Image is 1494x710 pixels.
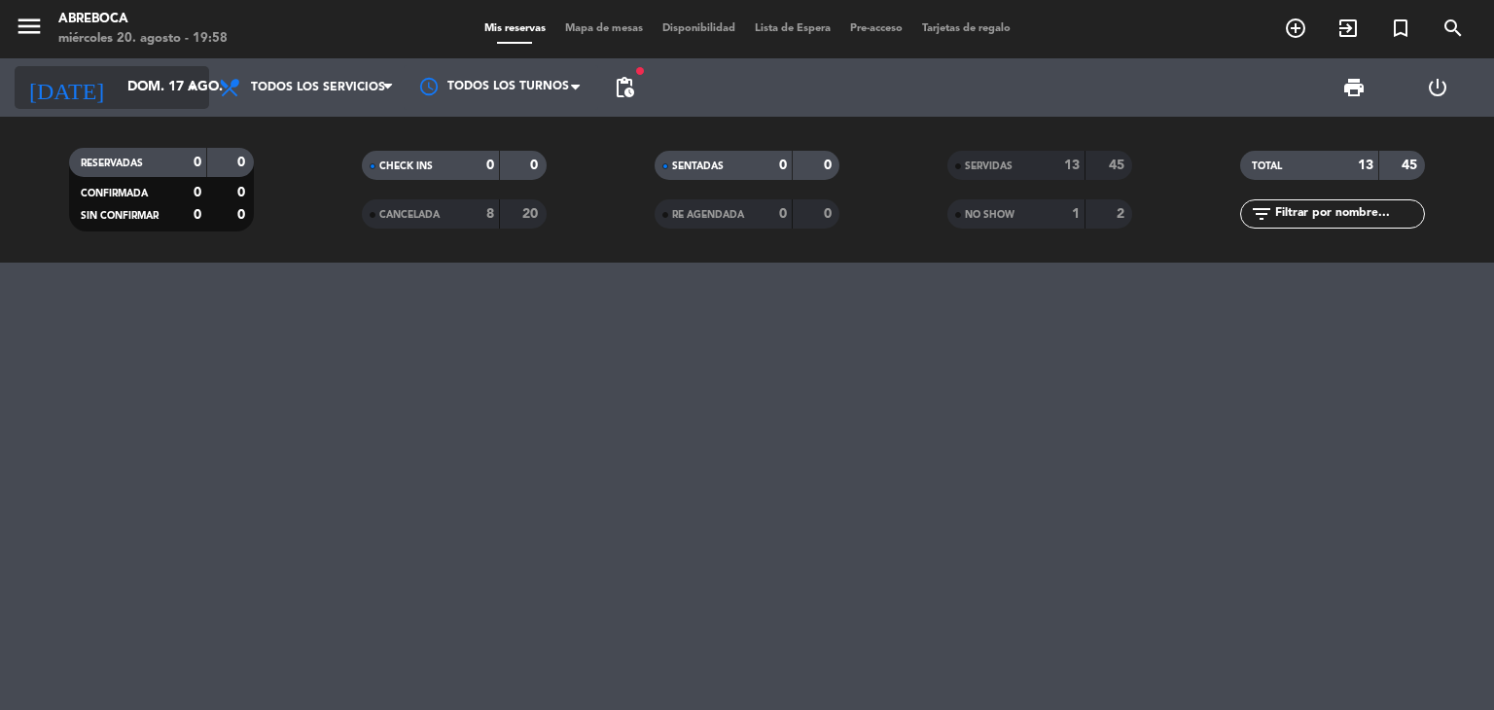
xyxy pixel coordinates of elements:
span: CANCELADA [379,210,440,220]
span: fiber_manual_record [634,65,646,77]
span: TOTAL [1252,161,1282,171]
span: Disponibilidad [653,23,745,34]
strong: 0 [779,159,787,172]
i: search [1441,17,1465,40]
i: menu [15,12,44,41]
span: print [1342,76,1366,99]
strong: 0 [824,159,836,172]
button: menu [15,12,44,48]
span: RE AGENDADA [672,210,744,220]
strong: 0 [486,159,494,172]
span: NO SHOW [965,210,1014,220]
span: Tarjetas de regalo [912,23,1020,34]
strong: 0 [530,159,542,172]
strong: 2 [1117,207,1128,221]
strong: 13 [1064,159,1080,172]
span: Lista de Espera [745,23,840,34]
strong: 20 [522,207,542,221]
strong: 8 [486,207,494,221]
i: power_settings_new [1426,76,1449,99]
i: turned_in_not [1389,17,1412,40]
strong: 0 [824,207,836,221]
strong: 0 [194,208,201,222]
span: Mapa de mesas [555,23,653,34]
div: miércoles 20. agosto - 19:58 [58,29,228,49]
strong: 45 [1109,159,1128,172]
strong: 13 [1358,159,1373,172]
strong: 0 [237,208,249,222]
strong: 0 [237,186,249,199]
strong: 1 [1072,207,1080,221]
strong: 0 [194,186,201,199]
div: LOG OUT [1396,58,1479,117]
input: Filtrar por nombre... [1273,203,1424,225]
span: Todos los servicios [251,81,385,94]
i: exit_to_app [1336,17,1360,40]
strong: 45 [1402,159,1421,172]
span: SERVIDAS [965,161,1013,171]
i: [DATE] [15,66,118,109]
i: arrow_drop_down [181,76,204,99]
span: CONFIRMADA [81,189,148,198]
span: pending_actions [613,76,636,99]
i: filter_list [1250,202,1273,226]
span: SIN CONFIRMAR [81,211,159,221]
span: Mis reservas [475,23,555,34]
strong: 0 [237,156,249,169]
strong: 0 [194,156,201,169]
span: SENTADAS [672,161,724,171]
i: add_circle_outline [1284,17,1307,40]
span: CHECK INS [379,161,433,171]
strong: 0 [779,207,787,221]
span: RESERVADAS [81,159,143,168]
span: Pre-acceso [840,23,912,34]
div: ABREBOCA [58,10,228,29]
